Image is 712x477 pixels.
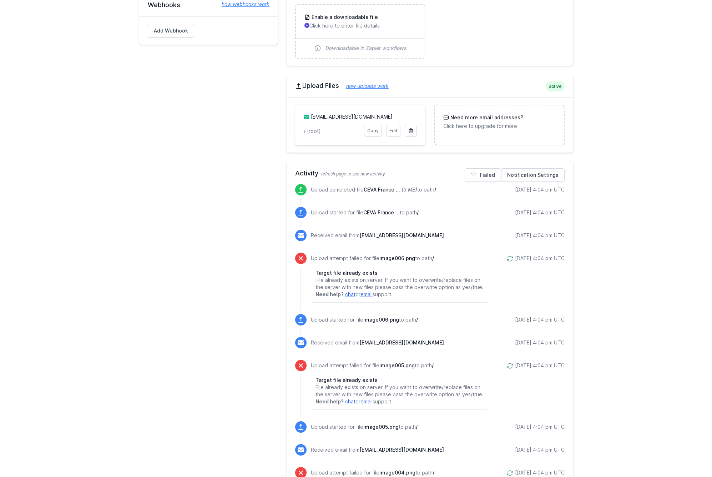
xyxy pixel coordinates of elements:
[515,339,565,346] div: [DATE] 4:04 pm UTC
[515,362,565,369] div: [DATE] 4:04 pm UTC
[311,316,418,323] p: Upload started for file to path
[315,398,484,405] p: or support.
[501,168,565,182] a: Notification Settings
[416,424,418,430] span: /
[311,446,444,453] p: Received email from
[321,171,385,177] span: refresh page to see new activity
[432,362,434,368] span: /
[311,339,444,346] p: Received email from
[304,128,360,135] p: / (root)
[546,81,565,91] span: active
[315,291,484,298] p: or support.
[433,469,434,476] span: /
[214,1,269,8] a: how webhooks work
[515,209,565,216] div: [DATE] 4:04 pm UTC
[315,269,484,277] h6: Target file already exists
[363,424,399,430] span: image005.png
[339,83,389,89] a: how uploads work
[416,317,418,323] span: /
[359,447,444,453] span: [EMAIL_ADDRESS][DOMAIN_NAME]
[379,362,415,368] span: image005.png
[364,187,400,193] span: CEVA France Inventory Report 10 SEPT 25.xlsm
[515,232,565,239] div: [DATE] 4:04 pm UTC
[315,277,484,291] p: File already exists on server. If you want to overwrite/replace files on the server with new file...
[295,81,565,90] h2: Upload Files
[311,362,488,369] p: Upload attempt failed for file to path
[515,255,565,262] div: [DATE] 4:04 pm UTC
[515,446,565,453] div: [DATE] 4:04 pm UTC
[434,187,436,193] span: /
[435,105,564,138] a: Need more email addresses? Click here to upgrade for more
[148,1,269,9] h2: Webhooks
[315,377,484,384] h6: Target file already exists
[315,398,344,404] strong: Need help?
[148,24,194,38] a: Add Webhook
[379,469,415,476] span: image004.png
[515,469,565,476] div: [DATE] 4:04 pm UTC
[432,255,434,261] span: /
[417,209,419,215] span: /
[359,339,444,346] span: [EMAIL_ADDRESS][DOMAIN_NAME]
[311,114,393,120] a: [EMAIL_ADDRESS][DOMAIN_NAME]
[311,255,488,262] p: Upload attempt failed for file to path
[443,123,555,130] p: Click here to upgrade for more
[402,187,417,193] i: (3 MB)
[315,384,484,398] p: File already exists on server. If you want to overwrite/replace files on the server with new file...
[295,168,565,178] h2: Activity
[364,125,382,137] a: Copy
[515,316,565,323] div: [DATE] 4:04 pm UTC
[310,14,378,21] h3: Enable a downloadable file
[296,5,425,58] a: Enable a downloadable file Click here to enter file details Downloadable in Zapier workflows
[363,317,399,323] span: image006.png
[311,209,419,216] p: Upload started for file to path
[345,291,355,297] a: chat
[325,45,407,52] span: Downloadable in Zapier workflows
[311,423,418,431] p: Upload started for file to path
[449,114,523,121] h3: Need more email addresses?
[386,125,400,137] a: Edit
[515,186,565,193] div: [DATE] 4:04 pm UTC
[515,423,565,431] div: [DATE] 4:04 pm UTC
[379,255,415,261] span: image006.png
[304,22,416,29] p: Click here to enter file details
[359,232,444,238] span: [EMAIL_ADDRESS][DOMAIN_NAME]
[360,291,373,297] a: email
[345,398,355,404] a: chat
[311,232,444,239] p: Received email from
[311,469,488,476] p: Upload attempt failed for file to path
[360,398,373,404] a: email
[363,209,400,215] span: CEVA France Inventory Report 10 SEPT 25.xlsm
[465,168,501,182] a: Failed
[311,186,436,193] p: Upload completed file to path
[315,291,344,297] strong: Need help?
